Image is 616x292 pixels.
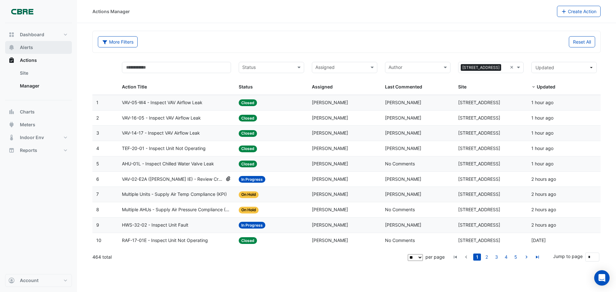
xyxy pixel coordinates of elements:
[531,222,556,228] span: 2025-09-30T11:15:23.850
[8,121,15,128] app-icon: Meters
[312,161,348,166] span: [PERSON_NAME]
[458,130,500,136] span: [STREET_ADDRESS]
[385,115,421,121] span: [PERSON_NAME]
[5,131,72,144] button: Indoor Env
[239,146,257,152] span: Closed
[531,62,597,73] button: Updated
[535,65,554,70] span: Updated
[239,222,265,229] span: In Progress
[122,114,201,122] span: VAV-16-05 - Inspect VAV Airflow Leak
[385,176,421,182] span: [PERSON_NAME]
[312,84,333,89] span: Assigned
[96,207,99,212] span: 8
[385,100,421,105] span: [PERSON_NAME]
[96,115,99,121] span: 2
[20,134,44,141] span: Indoor Env
[92,249,406,265] div: 464 total
[239,191,259,198] span: On Hold
[5,67,72,95] div: Actions
[501,254,511,261] li: page 4
[312,100,348,105] span: [PERSON_NAME]
[385,130,421,136] span: [PERSON_NAME]
[122,99,202,106] span: VAV-05-W4 - Inspect VAV Airflow Leak
[122,221,188,229] span: HWS-32-02 - Inspect Unit Fault
[92,8,130,15] div: Actions Manager
[482,254,492,261] li: page 2
[312,130,348,136] span: [PERSON_NAME]
[8,57,15,63] app-icon: Actions
[98,36,138,47] button: More Filters
[239,161,257,167] span: Closed
[122,129,200,137] span: VAV-14-17 - Inspect VAV Airflow Leak
[458,161,500,166] span: [STREET_ADDRESS]
[425,254,445,260] span: per page
[385,238,415,243] span: No Comments
[20,277,38,284] span: Account
[473,254,481,261] a: 1
[557,6,601,17] button: Create Action
[458,222,500,228] span: [STREET_ADDRESS]
[385,146,421,151] span: [PERSON_NAME]
[385,207,415,212] span: No Comments
[5,28,72,41] button: Dashboard
[458,191,500,197] span: [STREET_ADDRESS]
[537,84,555,89] span: Updated
[483,254,491,261] a: 2
[461,64,501,71] span: [STREET_ADDRESS]
[312,191,348,197] span: [PERSON_NAME]
[122,237,208,244] span: RAF-17-01E - Inspect Unit Not Operating
[96,238,101,243] span: 10
[96,146,99,151] span: 4
[458,146,500,151] span: [STREET_ADDRESS]
[8,134,15,141] app-icon: Indoor Env
[502,254,510,261] a: 4
[312,115,348,121] span: [PERSON_NAME]
[239,115,257,121] span: Closed
[531,191,556,197] span: 2025-09-30T11:18:30.529
[534,254,541,261] a: go to last page
[20,57,37,63] span: Actions
[20,44,33,51] span: Alerts
[512,254,519,261] a: 5
[523,254,530,261] a: go to next page
[8,31,15,38] app-icon: Dashboard
[531,146,553,151] span: 2025-09-30T11:39:27.855
[531,238,546,243] span: 2025-09-25T11:52:41.542
[122,176,223,183] span: VAV-02-E2A ([PERSON_NAME] IE) - Review Critical Sensor Outside Range
[531,161,553,166] span: 2025-09-30T11:29:17.980
[462,254,470,261] a: go to previous page
[5,118,72,131] button: Meters
[96,222,99,228] span: 9
[511,254,520,261] li: page 5
[510,64,515,71] span: Clear
[96,161,99,166] span: 5
[239,237,257,244] span: Closed
[385,161,415,166] span: No Comments
[20,121,35,128] span: Meters
[553,253,583,260] label: Jump to page
[312,146,348,151] span: [PERSON_NAME]
[312,176,348,182] span: [PERSON_NAME]
[122,206,231,213] span: Multiple AHUs - Supply Air Pressure Compliance (KPI)
[122,191,227,198] span: Multiple Units - Supply Air Temp Compliance (KPI)
[492,254,500,261] a: 3
[458,100,500,105] span: [STREET_ADDRESS]
[15,79,72,92] a: Manager
[312,222,348,228] span: [PERSON_NAME]
[569,36,595,47] button: Reset All
[5,144,72,157] button: Reports
[239,130,257,137] span: Closed
[5,41,72,54] button: Alerts
[122,145,206,152] span: TEF-20-01 - Inspect Unit Not Operating
[20,109,35,115] span: Charts
[385,84,422,89] span: Last Commented
[8,44,15,51] app-icon: Alerts
[8,147,15,154] app-icon: Reports
[239,84,253,89] span: Status
[458,115,500,121] span: [STREET_ADDRESS]
[458,176,500,182] span: [STREET_ADDRESS]
[239,207,259,213] span: On Hold
[96,176,99,182] span: 6
[531,115,553,121] span: 2025-09-30T11:41:05.642
[458,84,466,89] span: Site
